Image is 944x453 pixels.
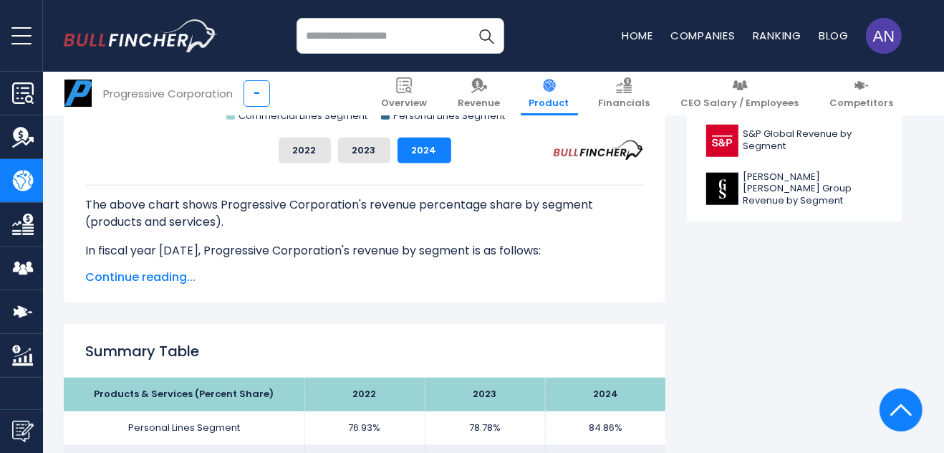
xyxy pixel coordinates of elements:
a: Go to homepage [64,19,218,52]
a: Product [521,72,578,115]
a: Competitors [821,72,902,115]
span: Revenue [458,97,500,110]
td: 78.78% [425,411,545,445]
button: 2023 [338,138,390,163]
span: Competitors [829,97,893,110]
span: Overview [381,97,427,110]
img: GS logo [706,173,738,205]
p: The above chart shows Progressive Corporation's revenue percentage share by segment (products and... [85,196,644,231]
img: PGR logo [64,80,92,107]
a: S&P Global Revenue by Segment [698,121,891,161]
span: CEO Salary / Employees [680,97,799,110]
button: 2022 [279,138,331,163]
h2: Summary Table [85,340,644,362]
button: 2024 [398,138,451,163]
a: Home [622,28,653,43]
th: 2022 [304,378,425,411]
a: CEO Salary / Employees [672,72,807,115]
th: 2024 [545,378,665,411]
th: Products & Services (Percent Share) [64,378,304,411]
a: - [244,80,270,107]
a: Revenue [449,72,509,115]
text: Personal Lines Segment [393,109,505,123]
a: Ranking [753,28,801,43]
a: Financials [589,72,658,115]
img: bullfincher logo [64,19,218,52]
button: Search [468,18,504,54]
th: 2023 [425,378,545,411]
a: [PERSON_NAME] [PERSON_NAME] Group Revenue by Segment [698,168,891,211]
a: Overview [372,72,435,115]
span: Product [529,97,569,110]
img: SPGI logo [706,125,738,157]
text: Commercial Lines Segment [239,109,367,123]
td: 76.93% [304,411,425,445]
div: The for Progressive Corporation is the Personal Lines Segment, which represents 84.86% of its tot... [85,185,644,426]
span: Continue reading... [85,269,644,286]
span: Financials [598,97,650,110]
td: 84.86% [545,411,665,445]
span: S&P Global Revenue by Segment [743,128,882,153]
a: Blog [819,28,849,43]
td: Personal Lines Segment [64,411,304,445]
div: Progressive Corporation [103,85,233,102]
p: In fiscal year [DATE], Progressive Corporation's revenue by segment is as follows: [85,242,644,259]
span: [PERSON_NAME] [PERSON_NAME] Group Revenue by Segment [743,171,882,208]
a: Companies [670,28,736,43]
